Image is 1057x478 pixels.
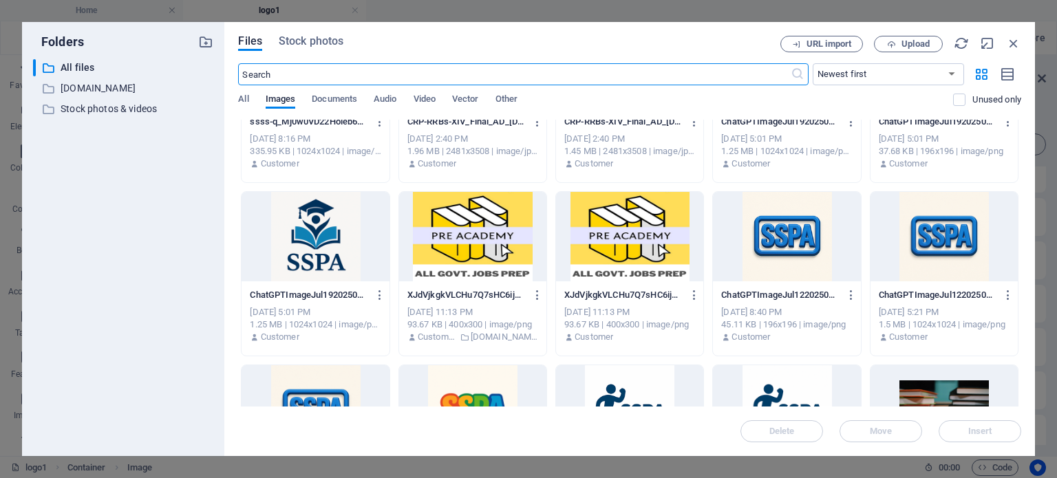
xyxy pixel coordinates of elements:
p: Customer [418,157,456,170]
i: Minimize [980,36,995,51]
span: Stock photos [279,33,343,50]
div: [DATE] 5:01 PM [721,133,852,145]
p: Customer [261,157,299,170]
div: [DATE] 11:13 PM [564,306,695,318]
div: 45.11 KB | 196x196 | image/png [721,318,852,331]
div: [DATE] 5:21 PM [879,306,1010,318]
span: Documents [312,91,357,110]
div: 1.5 MB | 1024x1024 | image/png [879,318,1010,331]
p: Customer [889,331,928,343]
p: ChatGPTImageJul19202508_28_39PM-7ZDxxtRCWHJ7n6ev6dUdag.png [250,289,368,301]
div: [DATE] 5:01 PM [250,306,381,318]
p: Customer [889,157,928,170]
p: ChatGPTImageJul19202508_28_39PM-8450zWFqdVQhTywOXbceoA.png [721,116,840,128]
div: [DATE] 8:40 PM [721,306,852,318]
p: XJdVjkgkVLCHu7Q7sHC6ijB3_JFutcWkl8fm4oWyf3xEDUV_kFanSeZuHCb0CMNxEoxwJulpOENgHS3eObTrAipT18wxyRmEb... [564,289,683,301]
div: By: Customer | Folder: sites.google.com [407,331,538,343]
i: Reload [954,36,969,51]
span: Upload [901,40,930,48]
p: Customer [575,331,613,343]
p: CRP-RRBs-XIV_Final_AD_31.08.25_page-0001-VpZZbR3CefXul8oEi4d6Ig.jpg [407,116,526,128]
button: URL import [780,36,863,52]
div: [DATE] 8:16 PM [250,133,381,145]
p: Customer [732,331,770,343]
span: Other [495,91,517,110]
p: Displays only files that are not in use on the website. Files added during this session can still... [972,94,1021,106]
div: 1.25 MB | 1024x1024 | image/png [250,318,381,331]
p: [DOMAIN_NAME] [61,80,189,96]
p: Folders [33,33,84,51]
span: Images [266,91,296,110]
span: Files [238,33,262,50]
a: Skip to main content [6,6,97,17]
p: ChatGPTImageJul19202508_28_39PM-7ZDxxtRCWHJ7n6ev6dUdag-XKjKHqSQtZL-ackp3oiIlA.png [879,116,997,128]
div: 37.68 KB | 196x196 | image/png [879,145,1010,157]
p: Customer [575,157,613,170]
p: ChatGPTImageJul12202508_39_45PM-dEXF4A_JrJq4tQWVGR75bw-05vF_p6UfoLHktBhLKC5xw.png [721,289,840,301]
p: Customer [418,331,456,343]
div: [DATE] 5:01 PM [879,133,1010,145]
input: Search [238,63,790,85]
span: URL import [807,40,851,48]
div: [DATE] 2:40 PM [407,133,538,145]
div: [DATE] 2:40 PM [564,133,695,145]
span: All [238,91,248,110]
div: [DATE] 11:13 PM [407,306,538,318]
p: Customer [261,331,299,343]
p: Stock photos & videos [61,101,189,117]
div: Stock photos & videos [33,100,213,118]
div: 93.67 KB | 400x300 | image/png [564,318,695,331]
span: Vector [452,91,479,110]
div: 1.96 MB | 2481x3508 | image/jpeg [407,145,538,157]
div: 1.25 MB | 1024x1024 | image/png [721,145,852,157]
span: Audio [374,91,396,110]
div: [DOMAIN_NAME] [33,80,213,97]
p: CRP-RRBs-XIV_Final_AD_31.08.25_page-0002-wh41HAjrJxaTRIXX5S7toQ.jpg [564,116,683,128]
p: ssss-q_Mj0w0VD22Holeb6VNH3Q.png [250,116,368,128]
p: XJdVjkgkVLCHu7Q7sHC6ijB3_JFutcWkl8fm4oWyf3xEDUV_kFanSeZuHCb0CMNxEoxwJulpOENgHS3eObTrAipT18wxyRmEb... [407,289,526,301]
p: All files [61,60,189,76]
div: 93.67 KB | 400x300 | image/png [407,318,538,331]
p: [DOMAIN_NAME] [471,331,538,343]
button: Upload [874,36,943,52]
i: Close [1006,36,1021,51]
div: ​ [33,59,36,76]
div: 335.95 KB | 1024x1024 | image/png [250,145,381,157]
p: ChatGPTImageJul12202508_39_45PM-Q8B0yIriZArjAsIacpMULQ.png [879,289,997,301]
p: Customer [732,157,770,170]
i: Create new folder [198,34,213,50]
span: Video [414,91,436,110]
div: 1.45 MB | 2481x3508 | image/jpeg [564,145,695,157]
